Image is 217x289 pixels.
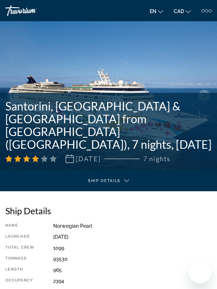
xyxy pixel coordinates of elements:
div: Occupancy [5,278,35,284]
iframe: Button to launch messaging window [189,261,211,283]
h1: Santorini, [GEOGRAPHIC_DATA] & [GEOGRAPHIC_DATA] from [GEOGRAPHIC_DATA] ([GEOGRAPHIC_DATA]), 7 ni... [5,100,212,151]
div: Length [5,267,35,273]
button: Change currency [174,6,191,16]
span: 7 nights [143,155,171,163]
div: Total Crew [5,245,35,251]
span: [DATE] [76,155,101,163]
a: Travorium [5,5,59,16]
span: en [150,8,156,14]
div: Tonnage [5,256,35,262]
button: Next image [199,90,210,101]
button: Previous image [7,90,18,101]
div: Launched [5,234,35,240]
span: CAD [174,8,184,14]
button: Change language [150,6,163,16]
div: Name [5,223,35,229]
